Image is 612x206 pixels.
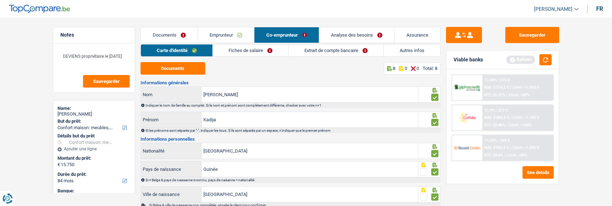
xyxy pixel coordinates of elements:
[512,85,539,90] span: Limit: >1.000 €
[454,141,480,154] img: Record Credits
[141,27,198,43] a: Documents
[506,56,535,64] div: Refresh
[57,162,60,168] span: €
[454,111,480,124] img: Cofidis
[484,108,508,113] div: 11.9% | 272 €
[146,178,440,182] div: Si ≠ Belge & pays de naissance inconnu, pays de naisance = nationalité
[395,27,440,43] a: Assurance
[198,27,254,43] a: Emprunteur
[484,123,505,127] span: DTI: 23.86%
[393,66,395,71] p: 8
[484,78,510,83] div: 11.99% | 273 €
[93,79,120,84] span: Sauvegarder
[213,45,288,56] a: Fiches de salaire
[141,62,205,75] button: Documents
[534,6,572,12] span: [PERSON_NAME]
[405,66,407,71] p: 0
[202,143,418,159] input: Belgique
[141,137,441,141] h3: Informations personnelles
[141,80,441,85] h3: Informations générales
[141,87,202,102] label: Nom
[506,123,508,127] span: /
[141,187,202,202] label: Ville de naissance
[289,45,383,56] a: Extrait de compte bancaire
[141,45,213,56] a: Carte d'identité
[141,161,202,177] label: Pays de naissance
[510,85,511,90] span: /
[60,32,128,38] h5: Notes
[57,146,130,151] div: Ajouter une ligne
[9,5,70,13] img: TopCompare Logo
[57,111,130,117] div: [PERSON_NAME]
[484,93,505,97] span: DTI: 25.27%
[423,66,437,71] div: Total: 8
[57,172,129,177] label: Durée du prêt:
[484,153,503,158] span: DTI: 23.6%
[512,145,539,150] span: Limit: >1.666 €
[505,27,559,43] button: Sauvegarder
[528,3,579,15] a: [PERSON_NAME]
[141,112,202,127] label: Prénom
[510,145,511,150] span: /
[507,153,528,158] span: Limit: <65%
[596,5,603,12] div: fr
[319,27,394,43] a: Analyse des besoins
[512,115,539,120] span: Limit: >1.100 €
[509,123,532,127] span: Limit: <100%
[202,161,418,177] input: Belgique
[146,103,440,107] div: Indiquer le nom de famille au complet. Si le nom et prénom sont complétement différents, checker ...
[510,115,511,120] span: /
[384,45,440,56] a: Autres infos
[57,118,129,124] label: But du prêt:
[523,166,554,179] button: See details
[504,153,506,158] span: /
[506,93,508,97] span: /
[57,133,130,139] div: Détails but du prêt
[57,106,130,111] div: Name:
[484,85,509,90] span: NAI: 3 714,2 €
[83,75,130,88] button: Sauvegarder
[141,143,202,159] label: Nationalité
[484,145,509,150] span: NAI: 4 052,2 €
[57,155,129,161] label: Montant du prêt:
[417,66,419,71] p: 0
[454,84,480,92] img: AlphaCredit
[254,27,319,43] a: Co-emprunteur
[57,188,129,194] label: Banque:
[146,128,440,132] div: Si les prénoms sont séparés par "-", indiquer les tous. S'ils sont séparés par un espace, n'indiq...
[484,115,509,120] span: NAI: 4 004,9 €
[454,57,483,63] div: Viable banks
[484,138,510,143] div: 11.45% | 269 €
[509,93,530,97] span: Limit: <60%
